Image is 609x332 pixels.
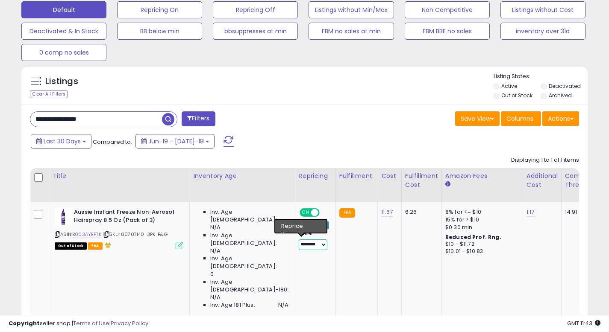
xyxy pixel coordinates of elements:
[309,23,394,40] button: FBM no sales at min
[301,209,312,216] span: ON
[299,221,329,229] div: Amazon AI
[309,1,394,18] button: Listings without Min/Max
[565,172,609,189] div: Comp. Price Threshold
[182,111,215,126] button: Filters
[53,172,186,181] div: Title
[511,156,579,164] div: Displaying 1 to 1 of 1 items
[44,137,81,146] span: Last 30 Days
[213,1,298,18] button: Repricing Off
[55,208,72,225] img: 31o-gjbQLpL._SL40_.jpg
[45,76,78,87] h5: Listings
[405,23,490,40] button: FBM BBE no sales
[445,208,516,216] div: 8% for <= $10
[55,208,183,248] div: ASIN:
[299,231,329,250] div: Preset:
[278,301,288,309] span: N/A
[501,111,541,126] button: Columns
[117,23,202,40] button: BB below min
[73,319,109,327] a: Terms of Use
[72,231,101,238] a: B003AYEFTK
[210,224,221,231] span: N/A
[445,241,516,248] div: $10 - $11.72
[74,208,178,226] b: Aussie Instant Freeze Non-Aerosol Hairspray 8.5 Oz (Pack of 3)
[445,248,516,255] div: $10.01 - $10.83
[445,233,501,241] b: Reduced Prof. Rng.
[135,134,215,149] button: Jun-19 - [DATE]-18
[506,114,533,123] span: Columns
[445,181,450,188] small: Amazon Fees.
[210,278,288,294] span: Inv. Age [DEMOGRAPHIC_DATA]-180:
[549,82,581,90] label: Deactivated
[501,82,517,90] label: Active
[9,319,40,327] strong: Copyright
[500,23,585,40] button: inventory over 31d
[117,1,202,18] button: Repricing On
[9,320,148,328] div: seller snap | |
[111,319,148,327] a: Privacy Policy
[88,242,103,250] span: FBA
[103,231,168,238] span: | SKU: 80707140-3PK-P&G
[445,216,516,224] div: 15% for > $10
[210,247,221,255] span: N/A
[405,1,490,18] button: Non Competitive
[318,209,332,216] span: OFF
[148,137,204,146] span: Jun-19 - [DATE]-18
[527,208,535,216] a: 1.17
[381,208,393,216] a: 11.67
[193,172,291,181] div: Inventory Age
[565,208,606,216] div: 14.91
[299,172,332,181] div: Repricing
[103,242,112,248] i: hazardous material
[93,138,132,146] span: Compared to:
[455,111,500,126] button: Save View
[494,73,588,81] p: Listing States:
[210,294,221,301] span: N/A
[21,1,106,18] button: Default
[210,208,288,224] span: Inv. Age [DEMOGRAPHIC_DATA]:
[542,111,579,126] button: Actions
[31,134,91,149] button: Last 30 Days
[55,242,87,250] span: All listings that are currently out of stock and unavailable for purchase on Amazon
[30,90,68,98] div: Clear All Filters
[381,172,398,181] div: Cost
[405,172,438,189] div: Fulfillment Cost
[210,301,255,309] span: Inv. Age 181 Plus:
[567,319,600,327] span: 2025-08-18 11:43 GMT
[405,208,435,216] div: 6.26
[445,172,519,181] div: Amazon Fees
[501,92,533,99] label: Out of Stock
[445,224,516,231] div: $0.30 min
[339,208,355,218] small: FBA
[527,172,558,189] div: Additional Cost
[500,1,585,18] button: Listings without Cost
[210,255,288,270] span: Inv. Age [DEMOGRAPHIC_DATA]:
[339,172,374,181] div: Fulfillment
[213,23,298,40] button: bbsuppresses at min
[549,92,572,99] label: Archived
[210,232,288,247] span: Inv. Age [DEMOGRAPHIC_DATA]:
[21,23,106,40] button: Deactivated & In Stock
[210,271,214,278] span: 0
[21,44,106,61] button: 0 comp no sales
